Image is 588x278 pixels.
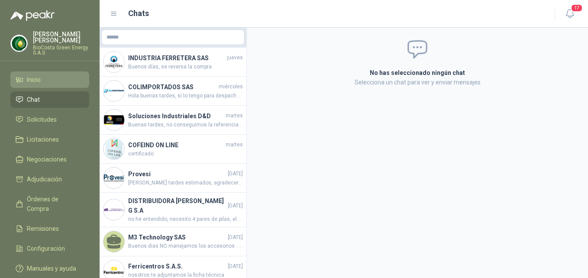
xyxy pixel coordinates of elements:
[128,82,217,92] h4: COLIMPORTADOS SAS
[100,48,246,77] a: Company LogoINDUSTRIA FERRETERA SASjuevesBuenos días, se reversa la compra
[103,139,124,159] img: Company Logo
[27,194,81,213] span: Órdenes de Compra
[27,224,59,233] span: Remisiones
[226,141,243,149] span: martes
[100,164,246,193] a: Company LogoProvesi[DATE][PERSON_NAME] tardes estimados, agradecería su ayuda con los comentarios...
[266,78,569,87] p: Selecciona un chat para ver y enviar mensajes
[10,91,89,108] a: Chat
[10,220,89,237] a: Remisiones
[10,111,89,128] a: Solicitudes
[10,151,89,168] a: Negociaciones
[27,135,59,144] span: Licitaciones
[128,233,226,242] h4: M3 Technology SAS
[10,191,89,217] a: Órdenes de Compra
[27,155,67,164] span: Negociaciones
[10,240,89,257] a: Configuración
[128,215,243,223] span: no he entendido, necesito 4 pares de pilas, el par me cuesta 31.280+ iva ?
[33,31,89,43] p: [PERSON_NAME] [PERSON_NAME]
[228,202,243,210] span: [DATE]
[10,131,89,148] a: Licitaciones
[128,262,226,271] h4: Ferricentros S.A.S.
[10,171,89,187] a: Adjudicación
[228,170,243,178] span: [DATE]
[128,140,224,150] h4: COFEIND ON LINE
[100,227,246,256] a: M3 Technology SAS[DATE]Buenos dias NO manejamos los accesorios . Todos nuestros productos te lleg...
[27,264,76,273] span: Manuales y ayuda
[128,111,224,121] h4: Soluciones Industriales D&D
[33,45,89,55] p: BioCosta Green Energy S.A.S
[128,121,243,129] span: Buenas tardes, no conseguimos la referencia de la pulidora adjunto foto de herramienta. Por favor...
[228,262,243,271] span: [DATE]
[103,110,124,130] img: Company Logo
[11,35,27,52] img: Company Logo
[103,199,124,220] img: Company Logo
[562,6,578,22] button: 17
[128,63,243,71] span: Buenos días, se reversa la compra
[128,150,243,158] span: certificado
[128,196,226,215] h4: DISTRIBUIDORA [PERSON_NAME] G S.A
[103,52,124,72] img: Company Logo
[219,83,243,91] span: miércoles
[27,244,65,253] span: Configuración
[128,53,225,63] h4: INDUSTRIA FERRETERA SAS
[128,7,149,19] h1: Chats
[27,95,40,104] span: Chat
[27,75,41,84] span: Inicio
[228,233,243,242] span: [DATE]
[10,71,89,88] a: Inicio
[100,193,246,227] a: Company LogoDISTRIBUIDORA [PERSON_NAME] G S.A[DATE]no he entendido, necesito 4 pares de pilas, el...
[10,10,55,21] img: Logo peakr
[103,81,124,101] img: Company Logo
[571,4,583,12] span: 17
[266,68,569,78] h2: No has seleccionado ningún chat
[100,135,246,164] a: Company LogoCOFEIND ON LINEmartescertificado
[128,242,243,250] span: Buenos dias NO manejamos los accesorios . Todos nuestros productos te llegan con el MANIFIESTO DE...
[103,168,124,188] img: Company Logo
[10,260,89,277] a: Manuales y ayuda
[227,54,243,62] span: jueves
[27,115,57,124] span: Solicitudes
[128,169,226,179] h4: Provesi
[100,106,246,135] a: Company LogoSoluciones Industriales D&DmartesBuenas tardes, no conseguimos la referencia de la pu...
[100,77,246,106] a: Company LogoCOLIMPORTADOS SASmiércolesHola buenas tardes, si lo tengo para despachar por transpor...
[226,112,243,120] span: martes
[27,175,62,184] span: Adjudicación
[128,179,243,187] span: [PERSON_NAME] tardes estimados, agradecería su ayuda con los comentarios acerca de esta devolució...
[128,92,243,100] span: Hola buenas tardes, si lo tengo para despachar por transportadora el día [PERSON_NAME][DATE], y e...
